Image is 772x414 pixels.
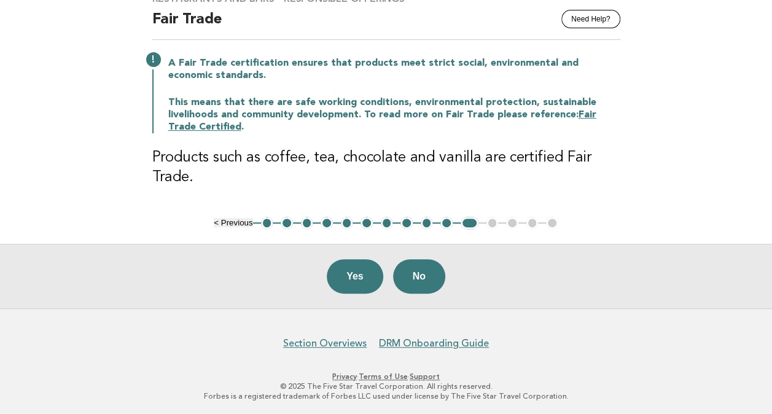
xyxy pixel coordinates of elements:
h2: Fair Trade [152,10,620,40]
a: Support [410,372,440,381]
h3: Products such as coffee, tea, chocolate and vanilla are certified Fair Trade. [152,148,620,187]
button: 8 [400,217,413,229]
p: © 2025 The Five Star Travel Corporation. All rights reserved. [17,381,755,391]
button: 10 [440,217,453,229]
p: This means that there are safe working conditions, environmental protection, sustainable liveliho... [168,96,620,133]
p: A Fair Trade certification ensures that products meet strict social, environmental and economic s... [168,57,620,82]
button: Yes [327,259,383,294]
button: 1 [261,217,273,229]
p: · · [17,372,755,381]
a: Terms of Use [359,372,408,381]
button: 2 [281,217,293,229]
button: 9 [421,217,433,229]
a: DRM Onboarding Guide [379,337,489,350]
button: 6 [361,217,373,229]
button: 7 [381,217,393,229]
button: < Previous [214,218,252,227]
button: 3 [301,217,313,229]
button: 11 [461,217,478,229]
p: Forbes is a registered trademark of Forbes LLC used under license by The Five Star Travel Corpora... [17,391,755,401]
button: No [393,259,445,294]
button: 5 [341,217,353,229]
button: 4 [321,217,333,229]
a: Section Overviews [283,337,367,350]
a: Privacy [332,372,357,381]
button: Need Help? [561,10,620,28]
